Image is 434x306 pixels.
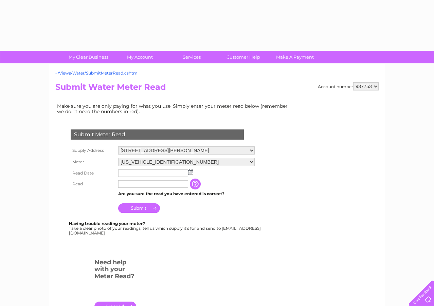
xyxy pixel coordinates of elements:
[69,221,145,226] b: Having trouble reading your meter?
[267,51,323,63] a: Make A Payment
[112,51,168,63] a: My Account
[94,258,136,283] h3: Need help with your Meter Read?
[60,51,116,63] a: My Clear Business
[69,221,262,235] div: Take a clear photo of your readings, tell us which supply it's for and send to [EMAIL_ADDRESS][DO...
[55,70,139,76] a: ~/Views/Water/SubmitMeterRead.cshtml
[188,169,193,175] img: ...
[215,51,271,63] a: Customer Help
[318,82,379,90] div: Account number
[118,203,160,213] input: Submit
[69,145,116,156] th: Supply Address
[55,102,293,116] td: Make sure you are only paying for what you use. Simply enter your meter read below (remember we d...
[69,179,116,189] th: Read
[55,82,379,95] h2: Submit Water Meter Read
[69,156,116,168] th: Meter
[190,179,202,189] input: Information
[116,189,256,198] td: Are you sure the read you have entered is correct?
[164,51,220,63] a: Services
[69,168,116,179] th: Read Date
[71,129,244,140] div: Submit Meter Read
